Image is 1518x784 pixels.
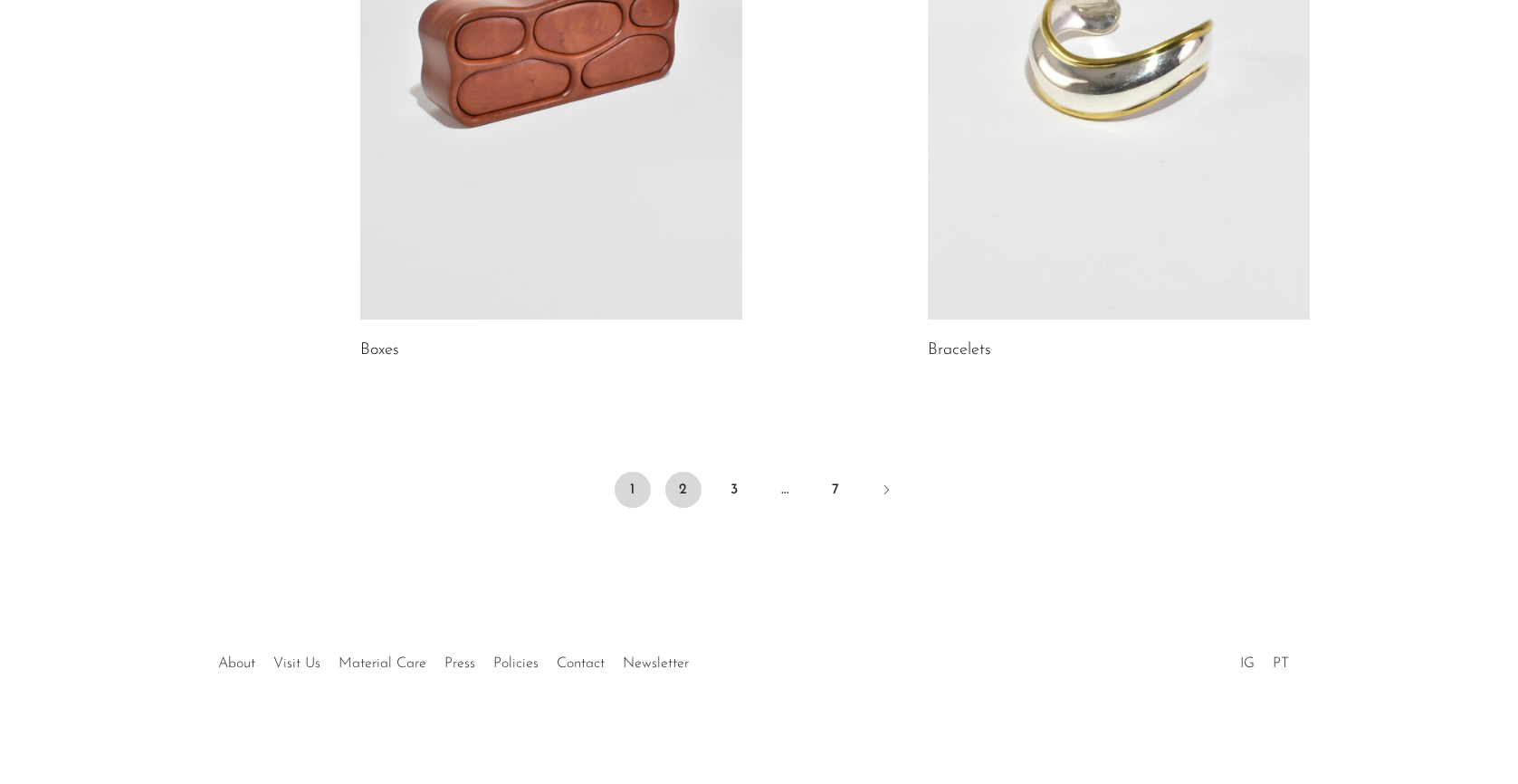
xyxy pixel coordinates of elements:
a: PT [1273,656,1289,671]
a: Next [868,472,904,512]
a: Boxes [360,342,399,359]
a: Press [444,656,475,671]
ul: Quick links [209,642,698,676]
a: Bracelets [928,342,991,359]
a: 3 [716,472,752,508]
a: Contact [557,656,605,671]
span: 1 [615,472,651,508]
a: About [218,656,255,671]
a: 7 [817,472,854,508]
a: IG [1240,656,1255,671]
a: 2 [665,472,702,508]
a: Visit Us [273,656,320,671]
span: … [767,472,803,508]
a: Material Care [339,656,426,671]
a: Policies [493,656,539,671]
ul: Social Medias [1231,642,1298,676]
